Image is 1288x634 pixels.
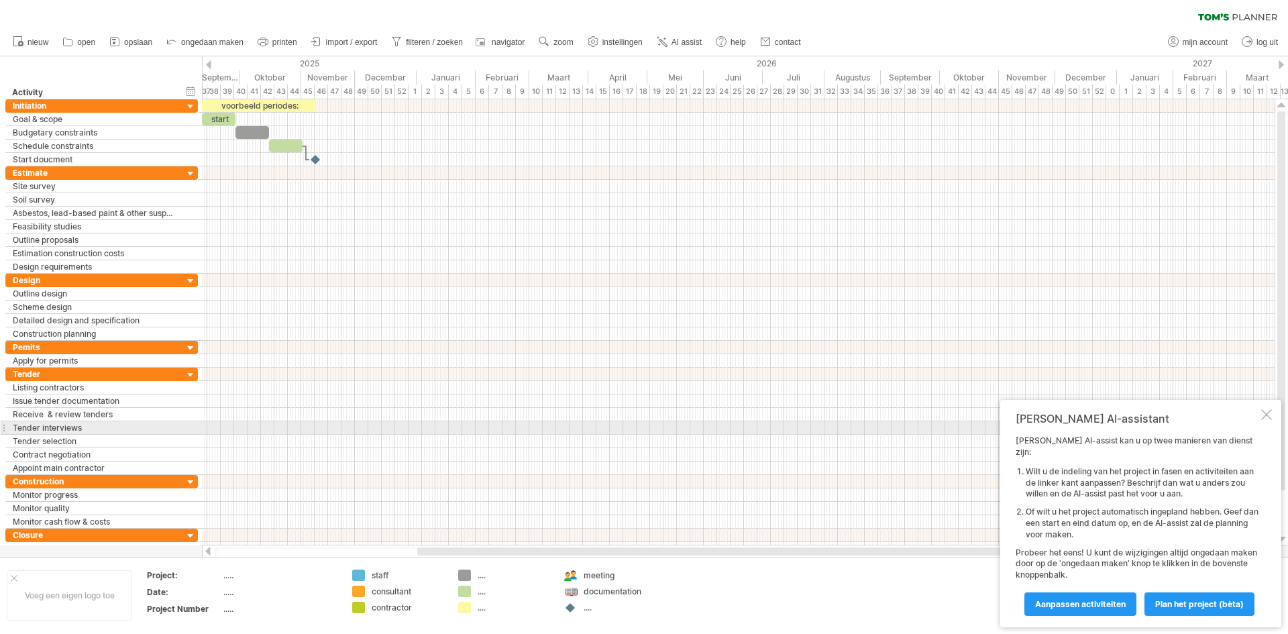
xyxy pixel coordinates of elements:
[13,381,176,394] div: Listing contractors
[207,85,221,99] div: 38
[147,603,221,615] div: Project Number
[502,85,516,99] div: 8
[13,435,176,447] div: Tender selection
[588,70,647,85] div: April 2026
[583,85,596,99] div: 14
[999,85,1012,99] div: 45
[395,85,409,99] div: 52
[878,85,892,99] div: 36
[543,85,556,99] div: 11
[9,34,52,51] a: nieuw
[355,70,417,85] div: December 2025
[553,38,573,47] span: zoom
[851,85,865,99] div: 34
[13,153,176,166] div: Start doucment
[308,34,382,51] a: import / export
[234,85,248,99] div: 40
[489,85,502,99] div: 7
[932,85,945,99] div: 40
[824,70,881,85] div: Augustus 2026
[417,70,476,85] div: Januari 2026
[13,314,176,327] div: Detailed design and specification
[865,85,878,99] div: 35
[202,113,235,125] div: start
[106,34,156,51] a: opslaan
[596,85,610,99] div: 15
[1035,599,1126,609] span: Aanpassen activiteiten
[13,421,176,434] div: Tender interviews
[372,570,445,581] div: staff
[881,70,940,85] div: September 2026
[478,586,551,597] div: ....
[757,85,771,99] div: 27
[13,408,176,421] div: Receive & review tenders
[712,34,750,51] a: help
[435,85,449,99] div: 3
[972,85,985,99] div: 43
[13,301,176,313] div: Scheme design
[181,38,244,47] span: ongedaan maken
[677,85,690,99] div: 21
[180,70,239,85] div: September 2025
[784,85,798,99] div: 29
[838,85,851,99] div: 33
[744,85,757,99] div: 26
[13,193,176,206] div: Soil survey
[478,570,551,581] div: ....
[301,70,355,85] div: November 2025
[1173,70,1227,85] div: Februari 2027
[462,85,476,99] div: 5
[274,85,288,99] div: 43
[13,247,176,260] div: Estimation construction costs
[221,85,234,99] div: 39
[474,34,529,51] a: navigator
[223,570,336,581] div: .....
[672,38,702,47] span: AI assist
[13,354,176,367] div: Apply for permits
[13,287,176,300] div: Outline design
[355,85,368,99] div: 49
[1238,34,1282,51] a: log uit
[202,99,316,112] div: voorbeeld periodes:
[326,38,378,47] span: import / export
[1173,85,1187,99] div: 5
[731,85,744,99] div: 25
[959,85,972,99] div: 42
[13,475,176,488] div: Construction
[610,85,623,99] div: 16
[763,70,824,85] div: Juli 2026
[1026,85,1039,99] div: 47
[388,34,467,51] a: filteren / zoeken
[1133,85,1146,99] div: 2
[13,542,176,555] div: As built survey
[272,38,297,47] span: printen
[77,38,95,47] span: open
[1144,592,1254,616] a: Plan het project (bèta)
[13,233,176,246] div: Outline proposals
[1146,85,1160,99] div: 3
[13,488,176,501] div: Monitor progress
[570,85,583,99] div: 13
[1254,85,1267,99] div: 11
[1214,85,1227,99] div: 8
[717,85,731,99] div: 24
[163,34,248,51] a: ongedaan maken
[28,38,48,47] span: nieuw
[1267,85,1281,99] div: 12
[690,85,704,99] div: 22
[13,502,176,515] div: Monitor quality
[147,586,221,598] div: Date:
[516,85,529,99] div: 9
[13,341,176,354] div: Pemits
[124,38,152,47] span: opslaan
[147,570,221,581] div: Project:
[1117,70,1173,85] div: Januari 2027
[1240,85,1254,99] div: 10
[382,85,395,99] div: 51
[13,140,176,152] div: Schedule constraints
[1187,85,1200,99] div: 6
[775,38,801,47] span: contact
[223,603,336,615] div: .....
[529,85,543,99] div: 10
[945,85,959,99] div: 41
